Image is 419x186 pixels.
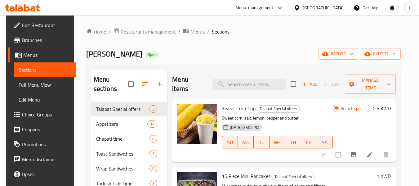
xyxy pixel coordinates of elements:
span: 15 Piece Mini Pancakes [222,171,270,181]
img: Sweet Corn Cup [177,104,217,144]
a: Full Menu View [14,77,76,92]
button: WE [270,136,285,148]
li: / [178,28,181,35]
span: i [409,4,410,11]
span: Wrap Sandwiches [96,165,149,172]
span: Select to update [332,148,345,161]
div: Talabat Special offers3 [91,102,167,116]
span: export [366,50,396,58]
div: items [147,120,157,128]
span: TU [256,138,267,147]
div: Menu-management [235,4,274,11]
span: Appetizers [96,120,147,128]
a: Promotions [8,137,76,152]
a: Restaurants management [113,28,176,36]
div: items [149,105,157,113]
span: Talabat Special offers [96,105,149,113]
p: Sweet corn, salt, lemon, pepper and butter [222,114,333,122]
span: Sections [19,66,71,74]
span: Select section [287,78,300,91]
span: Coupons [22,126,71,133]
input: search [212,79,286,90]
span: Branches [22,36,71,44]
span: Promotions [22,141,71,148]
span: Chapati time [96,135,149,143]
h6: 1 KWD [377,172,391,180]
span: import [323,50,353,58]
a: Edit Restaurant [8,18,76,33]
span: Edit Restaurant [22,21,71,29]
button: delete [378,147,393,162]
a: Choice Groups [8,107,76,122]
div: Chapati time0 [91,131,167,146]
button: SU [222,136,238,148]
h2: Menu sections [94,75,128,93]
span: Menu disclaimer [22,156,71,163]
span: Select all sections [124,78,137,91]
span: 3 [150,106,157,112]
a: Edit Menu [14,92,76,107]
span: Branch specific [338,106,370,111]
span: Restaurants management [121,28,176,35]
span: Toast Sandwiches [96,150,149,157]
span: Manage items [350,76,391,92]
div: items [149,135,157,143]
div: [GEOGRAPHIC_DATA] [303,4,344,11]
a: Sections [14,62,76,77]
span: 8 [150,166,157,172]
div: Wrap Sandwiches8 [91,161,167,176]
button: TU [254,136,270,148]
li: / [207,28,209,35]
button: Manage items [345,75,396,94]
span: Upsell [22,170,71,178]
a: Menus [8,48,76,62]
span: Talabat Special offers [272,173,314,180]
nav: breadcrumb [86,28,401,36]
a: Branches [8,33,76,48]
div: Open [145,51,159,58]
span: MO [240,138,251,147]
span: Select section first [320,79,345,89]
button: FR [301,136,317,148]
span: Add [301,81,318,88]
h6: 0.6 KWD [373,104,391,113]
span: Sweet Corn Cup [222,104,256,113]
a: Upsell [8,167,76,182]
span: Menus [23,51,71,59]
button: Add [300,79,320,89]
a: Home [86,28,106,35]
a: Menus [183,28,205,36]
span: 14 [148,121,157,127]
span: Menus [190,28,205,35]
span: [PERSON_NAME] [86,47,142,61]
span: SU [225,138,235,147]
button: MO [238,136,254,148]
button: SA [317,136,333,148]
span: [DATE] 07:05 PM [227,125,262,130]
h2: Menu items [172,75,205,93]
span: Talabat Special offers [257,105,300,112]
div: Toast Sandwiches7 [91,146,167,161]
span: FR [304,138,314,147]
span: WE [272,138,283,147]
span: 0 [150,136,157,142]
a: Menu disclaimer [8,152,76,167]
span: TH [288,138,299,147]
div: items [149,150,157,157]
span: Sort sections [137,77,152,92]
span: 7 [150,151,157,157]
a: Edit menu item [366,151,373,158]
span: SA [319,138,330,147]
span: Open [145,52,159,57]
span: Edit Menu [19,96,71,103]
span: Add item [300,79,320,89]
span: Choice Groups [22,111,71,118]
button: Branch-specific-item [346,147,361,162]
button: import [319,48,358,60]
div: Appetizers14 [91,116,167,131]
